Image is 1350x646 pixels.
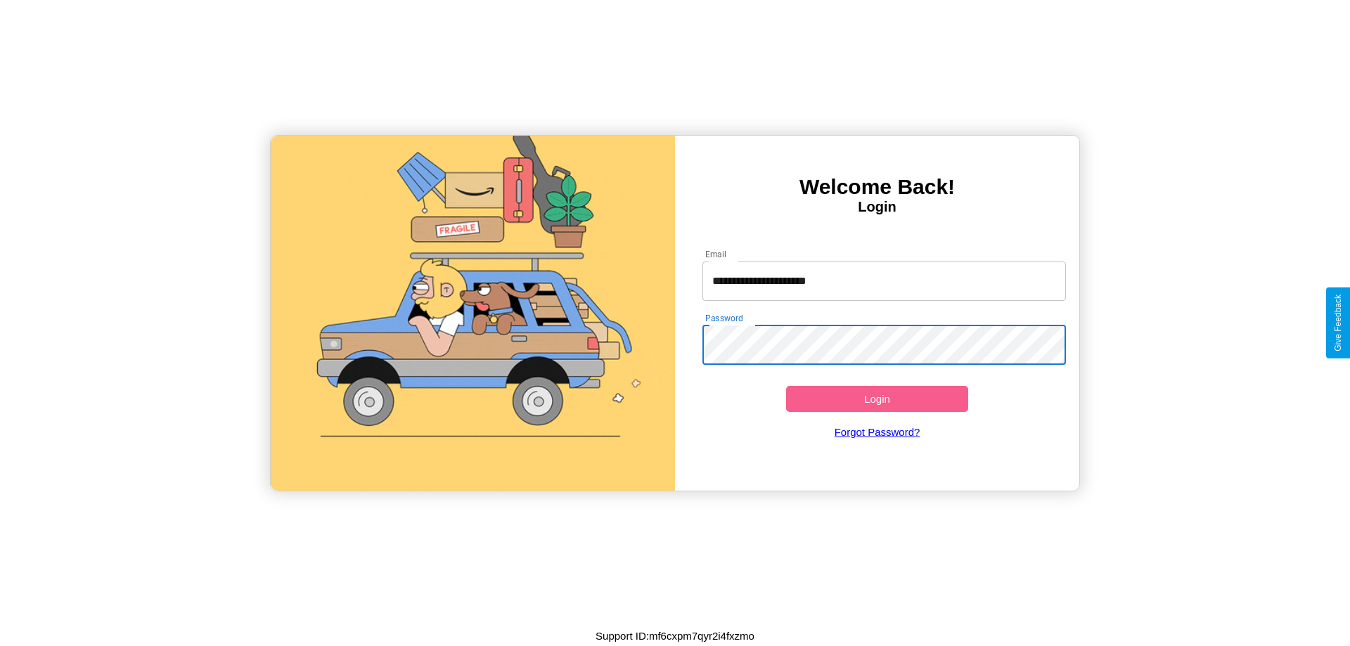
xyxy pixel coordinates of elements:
[596,626,754,645] p: Support ID: mf6cxpm7qyr2i4fxzmo
[271,136,675,491] img: gif
[705,248,727,260] label: Email
[675,199,1079,215] h4: Login
[705,312,742,324] label: Password
[1333,295,1343,351] div: Give Feedback
[786,386,968,412] button: Login
[695,412,1060,452] a: Forgot Password?
[675,175,1079,199] h3: Welcome Back!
